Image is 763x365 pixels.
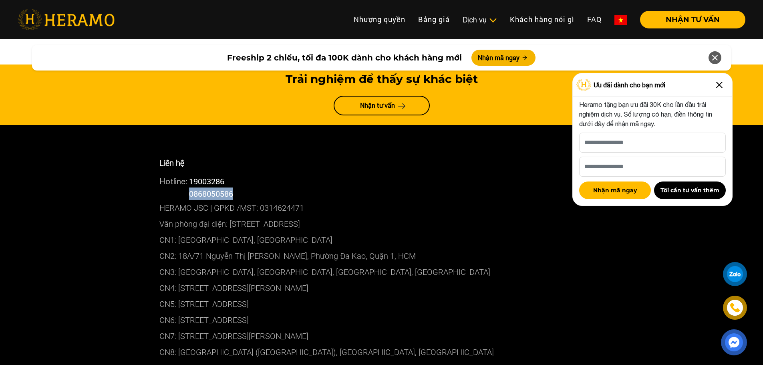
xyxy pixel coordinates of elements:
span: Freeship 2 chiều, tối đa 100K dành cho khách hàng mới [227,52,462,64]
img: vn-flag.png [614,15,627,25]
p: CN2: 18A/71 Nguyễn Thị [PERSON_NAME], Phường Đa Kao, Quận 1, HCM [159,248,604,264]
p: CN6: [STREET_ADDRESS] [159,312,604,328]
img: heramo-logo.png [18,9,115,30]
a: Bảng giá [412,11,456,28]
h3: Trải nghiệm để thấy sự khác biệt [159,73,604,86]
p: CN7: [STREET_ADDRESS][PERSON_NAME] [159,328,604,344]
a: FAQ [581,11,608,28]
span: Ưu đãi dành cho bạn mới [594,80,665,90]
span: Hotline: [159,177,187,186]
img: Logo [576,79,592,91]
p: CN5: [STREET_ADDRESS] [159,296,604,312]
p: Văn phòng đại diện: [STREET_ADDRESS] [159,216,604,232]
a: phone-icon [724,297,746,319]
p: CN1: [GEOGRAPHIC_DATA], [GEOGRAPHIC_DATA] [159,232,604,248]
img: subToggleIcon [489,16,497,24]
button: NHẬN TƯ VẤN [640,11,745,28]
p: CN4: [STREET_ADDRESS][PERSON_NAME] [159,280,604,296]
button: Tôi cần tư vấn thêm [654,181,726,199]
a: 19003286 [189,176,224,186]
button: Nhận mã ngay [579,181,651,199]
a: Nhận tư vấn [334,96,430,115]
a: Nhượng quyền [347,11,412,28]
img: Close [713,79,726,91]
p: HERAMO JSC | GPKD /MST: 0314624471 [159,200,604,216]
p: CN3: [GEOGRAPHIC_DATA], [GEOGRAPHIC_DATA], [GEOGRAPHIC_DATA], [GEOGRAPHIC_DATA] [159,264,604,280]
p: Liên hệ [159,157,604,169]
a: NHẬN TƯ VẤN [634,16,745,23]
p: CN8: [GEOGRAPHIC_DATA] ([GEOGRAPHIC_DATA]), [GEOGRAPHIC_DATA], [GEOGRAPHIC_DATA] [159,344,604,360]
div: Dịch vụ [463,14,497,25]
img: phone-icon [731,303,740,312]
a: Khách hàng nói gì [503,11,581,28]
p: Heramo tặng bạn ưu đãi 30K cho lần đầu trải nghiệm dịch vụ. Số lượng có hạn, điền thông tin dưới ... [579,100,726,129]
span: 0868050586 [189,188,233,199]
button: Nhận mã ngay [471,50,536,66]
img: arrow-next [398,103,406,109]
